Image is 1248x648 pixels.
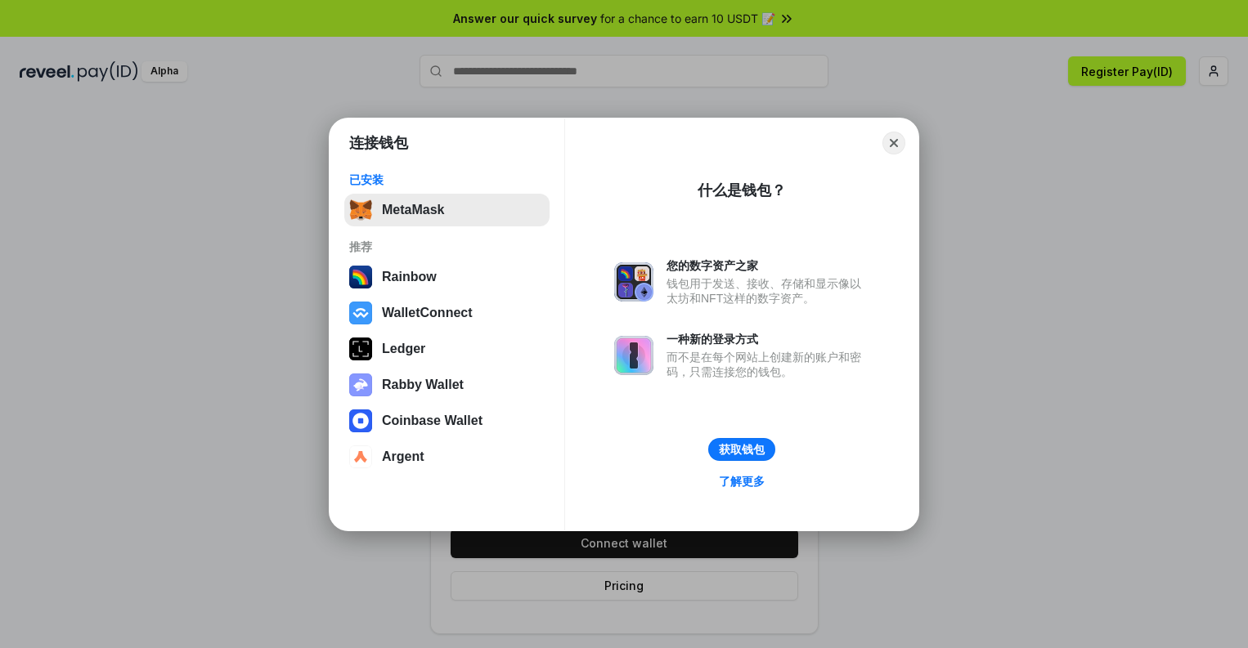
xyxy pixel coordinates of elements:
div: 获取钱包 [719,442,765,457]
div: Rabby Wallet [382,378,464,392]
div: Ledger [382,342,425,356]
img: svg+xml,%3Csvg%20width%3D%2228%22%20height%3D%2228%22%20viewBox%3D%220%200%2028%2028%22%20fill%3D... [349,409,372,432]
button: Rainbow [344,261,550,293]
button: Ledger [344,333,550,365]
img: svg+xml,%3Csvg%20width%3D%22120%22%20height%3D%22120%22%20viewBox%3D%220%200%20120%20120%22%20fil... [349,266,372,288]
img: svg+xml,%3Csvg%20fill%3D%22none%22%20height%3D%2233%22%20viewBox%3D%220%200%2035%2033%22%20width%... [349,199,372,221]
img: svg+xml,%3Csvg%20xmlns%3D%22http%3A%2F%2Fwww.w3.org%2F2000%2Fsvg%22%20fill%3D%22none%22%20viewBox... [349,373,372,396]
div: 钱包用于发送、接收、存储和显示像以太坊和NFT这样的数字资产。 [667,276,869,306]
div: Coinbase Wallet [382,413,483,428]
div: Rainbow [382,270,437,284]
img: svg+xml,%3Csvg%20width%3D%2228%22%20height%3D%2228%22%20viewBox%3D%220%200%2028%2028%22%20fill%3D... [349,302,372,324]
img: svg+xml,%3Csvg%20xmlns%3D%22http%3A%2F%2Fwww.w3.org%2F2000%2Fsvg%22%20width%3D%2228%22%20height%3... [349,337,372,360]
img: svg+xml,%3Csvg%20width%3D%2228%22%20height%3D%2228%22%20viewBox%3D%220%200%2028%2028%22%20fill%3D... [349,445,372,468]
div: 您的数字资产之家 [667,258,869,273]
img: svg+xml,%3Csvg%20xmlns%3D%22http%3A%2F%2Fwww.w3.org%2F2000%2Fsvg%22%20fill%3D%22none%22%20viewBox... [614,336,653,375]
div: MetaMask [382,203,444,217]
div: Argent [382,449,424,464]
img: svg+xml,%3Csvg%20xmlns%3D%22http%3A%2F%2Fwww.w3.org%2F2000%2Fsvg%22%20fill%3D%22none%22%20viewBox... [614,262,653,302]
div: 推荐 [349,239,545,254]
button: Coinbase Wallet [344,404,550,437]
h1: 连接钱包 [349,133,408,153]
div: 什么是钱包？ [698,181,786,200]
div: 了解更多 [719,474,765,489]
div: WalletConnect [382,306,473,320]
button: MetaMask [344,194,550,226]
div: 而不是在每个网站上创建新的账户和密码，只需连接您的钱包。 [667,350,869,379]
button: WalletConnect [344,297,550,329]
button: Argent [344,440,550,473]
button: Rabby Wallet [344,369,550,401]
button: Close [882,132,905,154]
div: 一种新的登录方式 [667,332,869,346]
button: 获取钱包 [708,438,775,461]
div: 已安装 [349,172,545,187]
a: 了解更多 [709,471,774,492]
